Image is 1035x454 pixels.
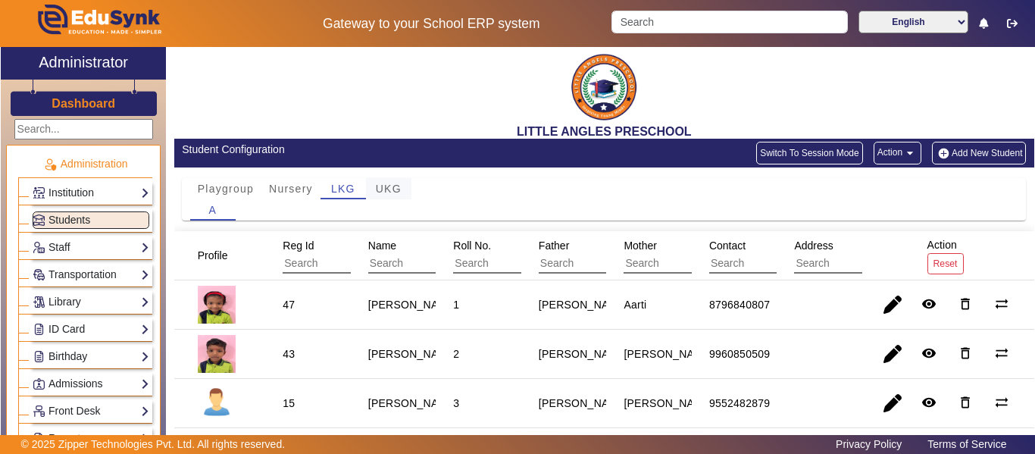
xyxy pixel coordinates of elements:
[1,47,166,80] a: Administrator
[448,232,608,279] div: Roll No.
[624,346,713,362] div: [PERSON_NAME]
[709,240,746,252] span: Contact
[33,214,45,226] img: Students.png
[331,183,355,194] span: LKG
[283,396,295,411] div: 15
[198,384,236,422] img: profile.png
[902,146,918,161] mat-icon: arrow_drop_down
[533,232,693,279] div: Father
[921,296,937,312] mat-icon: remove_red_eye
[794,254,930,274] input: Search
[874,142,921,164] button: Action
[198,249,228,261] span: Profile
[618,232,778,279] div: Mother
[709,396,770,411] div: 9552482879
[958,395,973,410] mat-icon: delete_outline
[52,96,115,111] h3: Dashboard
[198,183,254,194] span: Playgroup
[624,297,646,312] div: Aarti
[828,434,909,454] a: Privacy Policy
[958,296,973,312] mat-icon: delete_outline
[376,183,402,194] span: UKG
[182,142,596,158] div: Student Configuration
[539,240,569,252] span: Father
[14,119,153,139] input: Search...
[283,240,314,252] span: Reg Id
[994,296,1009,312] mat-icon: sync_alt
[269,183,313,194] span: Nursery
[174,124,1034,139] h2: LITTLE ANGLES PRESCHOOL
[453,254,589,274] input: Search
[283,254,418,274] input: Search
[704,232,864,279] div: Contact
[453,396,459,411] div: 3
[368,299,458,311] staff-with-status: [PERSON_NAME]
[453,346,459,362] div: 2
[932,142,1026,164] button: Add New Student
[283,297,295,312] div: 47
[936,147,952,160] img: add-new-student.png
[453,240,491,252] span: Roll No.
[51,95,116,111] a: Dashboard
[539,346,628,362] div: [PERSON_NAME]
[453,297,459,312] div: 1
[368,348,458,360] staff-with-status: [PERSON_NAME]
[368,240,396,252] span: Name
[363,232,523,279] div: Name
[368,254,504,274] input: Search
[208,205,217,215] span: A
[539,297,628,312] div: [PERSON_NAME]
[21,437,286,452] p: © 2025 Zipper Technologies Pvt. Ltd. All rights reserved.
[709,297,770,312] div: 8796840807
[39,53,128,71] h2: Administrator
[794,240,833,252] span: Address
[624,254,759,274] input: Search
[198,335,236,373] img: e7ad45ab-071e-40be-a6bb-c24eba47f0a3
[277,232,437,279] div: Reg Id
[920,434,1014,454] a: Terms of Service
[368,397,458,409] staff-with-status: [PERSON_NAME]
[927,253,964,274] button: Reset
[198,286,236,324] img: b209b2b7-3658-4cd3-b5c4-814f9750f05a
[283,346,295,362] div: 43
[922,231,969,279] div: Action
[624,240,657,252] span: Mother
[539,254,674,274] input: Search
[709,254,845,274] input: Search
[709,346,770,362] div: 9960850509
[624,396,713,411] div: [PERSON_NAME]
[921,346,937,361] mat-icon: remove_red_eye
[566,51,642,124] img: be2635b7-6ae6-4ea0-8b31-9ed2eb8b9e03
[43,158,57,171] img: Administration.png
[18,156,152,172] p: Administration
[994,346,1009,361] mat-icon: sync_alt
[789,232,949,279] div: Address
[756,142,863,164] button: Switch To Session Mode
[994,395,1009,410] mat-icon: sync_alt
[192,242,247,269] div: Profile
[539,396,628,411] div: [PERSON_NAME]
[958,346,973,361] mat-icon: delete_outline
[48,214,90,226] span: Students
[921,395,937,410] mat-icon: remove_red_eye
[33,211,149,229] a: Students
[267,16,596,32] h5: Gateway to your School ERP system
[611,11,847,33] input: Search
